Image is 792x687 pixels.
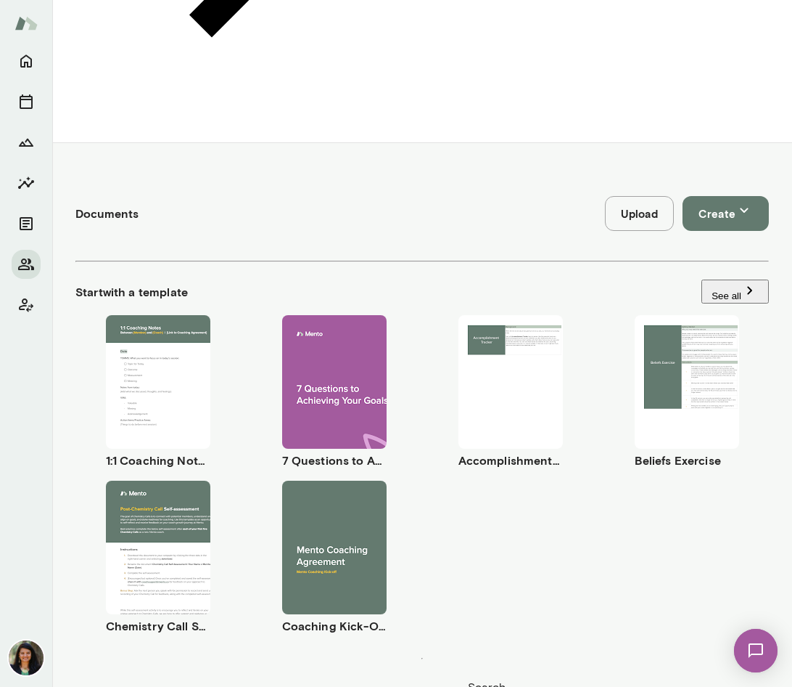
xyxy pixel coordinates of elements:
[12,209,41,238] button: Documents
[701,280,769,304] button: See all
[75,205,139,222] h4: Documents
[682,196,769,230] button: Create
[106,617,210,635] h6: Chemistry Call Self-Assessment [Coaches only]
[458,452,563,469] h6: Accomplishment Tracker
[12,46,41,76] button: Home
[12,128,41,157] button: Growth Plan
[282,617,387,635] h6: Coaching Kick-Off | Coaching Agreement
[282,452,387,469] h6: 7 Questions to Achieving Your Goals
[12,87,41,116] button: Sessions
[12,168,41,198] button: Insights
[9,641,44,675] img: Nina Patel
[12,290,41,320] button: Client app
[75,283,188,301] h6: Start with a template
[106,452,210,469] h6: 1:1 Coaching Notes
[635,452,739,469] h6: Beliefs Exercise
[605,196,674,230] button: Upload
[15,9,38,37] img: Mento
[12,250,41,279] button: Members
